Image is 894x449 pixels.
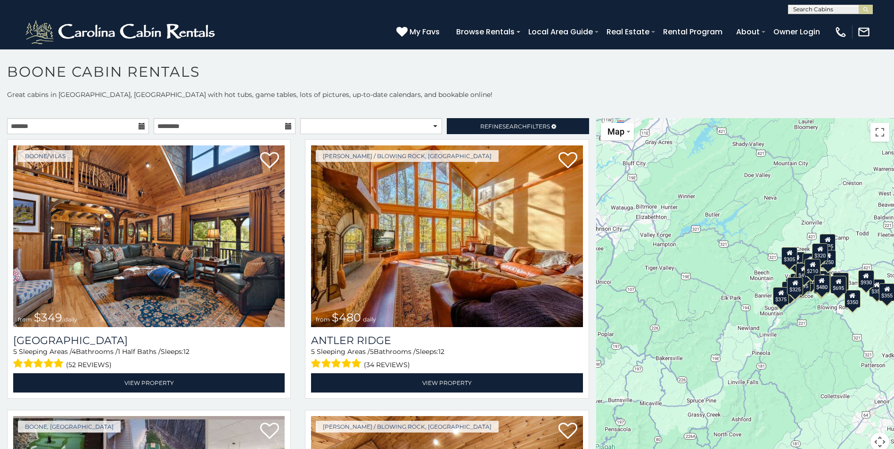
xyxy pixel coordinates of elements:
[311,347,582,371] div: Sleeping Areas / Bathrooms / Sleeps:
[260,422,279,441] a: Add to favorites
[66,359,112,371] span: (52 reviews)
[447,118,589,134] a: RefineSearchFilters
[813,275,829,293] div: $480
[370,347,374,356] span: 5
[364,359,410,371] span: (34 reviews)
[833,273,849,290] div: $380
[812,243,828,261] div: $320
[857,25,870,39] img: mail-regular-white.png
[845,290,861,308] div: $350
[396,26,442,38] a: My Favs
[118,347,161,356] span: 1 Half Baths /
[311,145,582,327] img: Antler Ridge
[410,26,440,38] span: My Favs
[787,277,803,295] div: $325
[524,24,598,40] a: Local Area Guide
[795,274,811,292] div: $395
[558,422,577,441] a: Add to favorites
[558,151,577,171] a: Add to favorites
[316,316,330,323] span: from
[64,316,77,323] span: daily
[858,270,874,288] div: $930
[13,347,17,356] span: 5
[18,316,32,323] span: from
[311,145,582,327] a: Antler Ridge from $480 daily
[316,421,499,433] a: [PERSON_NAME] / Blowing Rock, [GEOGRAPHIC_DATA]
[311,334,582,347] a: Antler Ridge
[438,347,444,356] span: 12
[796,263,812,281] div: $410
[480,123,550,130] span: Refine Filters
[311,373,582,393] a: View Property
[803,253,819,271] div: $565
[24,18,219,46] img: White-1-2.png
[814,271,830,289] div: $395
[183,347,189,356] span: 12
[870,123,889,142] button: Toggle fullscreen view
[602,24,654,40] a: Real Estate
[13,145,285,327] img: Diamond Creek Lodge
[820,234,836,252] div: $525
[18,150,73,162] a: Boone/Vilas
[834,25,847,39] img: phone-regular-white.png
[769,24,825,40] a: Owner Login
[311,347,315,356] span: 5
[363,316,376,323] span: daily
[18,421,121,433] a: Boone, [GEOGRAPHIC_DATA]
[13,334,285,347] a: [GEOGRAPHIC_DATA]
[781,247,797,265] div: $305
[731,24,764,40] a: About
[34,311,62,324] span: $349
[830,276,846,294] div: $695
[773,287,789,305] div: $375
[502,123,527,130] span: Search
[607,127,624,136] span: Map
[451,24,519,40] a: Browse Rentals
[13,145,285,327] a: Diamond Creek Lodge from $349 daily
[804,259,820,277] div: $210
[13,334,285,347] h3: Diamond Creek Lodge
[658,24,727,40] a: Rental Program
[260,151,279,171] a: Add to favorites
[13,373,285,393] a: View Property
[869,279,885,297] div: $355
[820,250,836,268] div: $250
[72,347,76,356] span: 4
[332,311,361,324] span: $480
[601,123,634,140] button: Change map style
[13,347,285,371] div: Sleeping Areas / Bathrooms / Sleeps:
[316,150,499,162] a: [PERSON_NAME] / Blowing Rock, [GEOGRAPHIC_DATA]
